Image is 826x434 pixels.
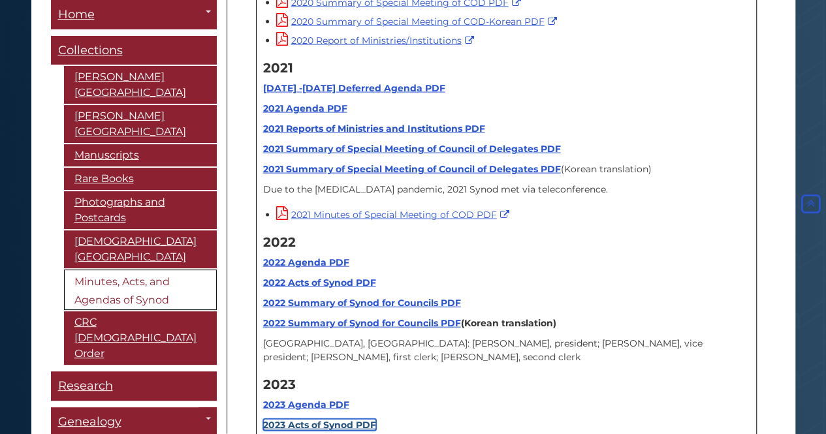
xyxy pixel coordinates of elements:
p: (Korean translation) [263,163,750,176]
a: Collections [51,36,217,65]
a: [PERSON_NAME][GEOGRAPHIC_DATA] [64,66,217,104]
strong: 2021 [263,60,293,76]
a: 2022 Agenda PDF [263,256,349,268]
a: Manuscripts [64,144,217,166]
a: Photographs and Postcards [64,191,217,229]
span: Genealogy [58,414,121,429]
a: [DATE] -[DATE] Deferred Agenda PDF [263,82,445,94]
a: 2021 Agenda PDF [263,102,347,114]
a: 2021 Summary of Special Meeting of Council of Delegates PDF [263,143,561,155]
span: Collections [58,43,123,57]
span: Home [58,7,95,22]
a: [PERSON_NAME][GEOGRAPHIC_DATA] [64,105,217,143]
a: 2023 Acts of Synod PDF [263,419,376,431]
span: Research [58,379,113,393]
a: 2020 Report of Ministries/Institutions [276,35,477,46]
a: Back to Top [799,198,823,210]
a: 2022 Summary of Synod for Councils PDF [263,297,461,309]
a: 2021 Reports of Ministries and Institutions PDF [263,123,485,134]
p: Due to the [MEDICAL_DATA] pandemic, 2021 Synod met via teleconference. [263,183,750,196]
a: [DEMOGRAPHIC_DATA][GEOGRAPHIC_DATA] [64,230,217,268]
a: 2023 Agenda PDF [263,399,349,411]
p: [GEOGRAPHIC_DATA], [GEOGRAPHIC_DATA]: [PERSON_NAME], president; [PERSON_NAME], vice president; [P... [263,337,750,364]
a: Minutes, Acts, and Agendas of Synod [64,270,217,310]
strong: 2023 [263,377,296,392]
strong: (Korean translation) [263,317,556,329]
a: Research [51,371,217,401]
a: 2022 Acts of Synod PDF [263,277,376,288]
a: Rare Books [64,168,217,190]
strong: 2022 [263,234,296,250]
a: 2021 Minutes of Special Meeting of COD PDF [276,209,513,221]
a: 2022 Summary of Synod for Councils PDF [263,317,461,329]
a: 2020 Summary of Special Meeting of COD-Korean PDF [276,16,560,27]
a: 2021 Summary of Special Meeting of Council of Delegates PDF [263,163,561,175]
a: CRC [DEMOGRAPHIC_DATA] Order [64,311,217,365]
